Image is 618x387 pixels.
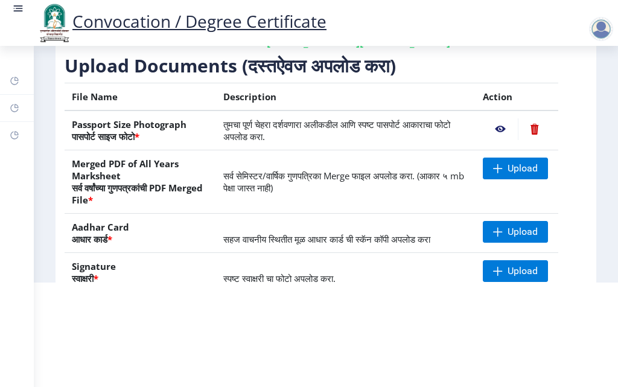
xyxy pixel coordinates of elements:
th: Aadhar Card आधार कार्ड [65,214,216,253]
th: Action [476,83,558,111]
nb-action: Delete File [518,118,551,140]
th: Passport Size Photograph पासपोर्ट साइज फोटो [65,110,216,150]
h3: Upload Documents (दस्तऐवज अपलोड करा) [65,54,587,78]
span: Upload [508,265,538,277]
span: सर्व सेमिस्टर/वार्षिक गुणपत्रिका Merge फाइल अपलोड करा. (आकार ५ mb पेक्षा जास्त नाही) [223,170,464,194]
span: स्पष्ट स्वाक्षरी चा फोटो अपलोड करा. [223,272,336,284]
span: Upload [508,162,538,174]
span: Upload [508,226,538,238]
td: तुमचा पूर्ण चेहरा दर्शवणारा अलीकडील आणि स्पष्ट पासपोर्ट आकाराचा फोटो अपलोड करा. [216,110,476,150]
th: File Name [65,83,216,111]
a: Convocation / Degree Certificate [36,10,327,33]
span: सहज वाचनीय स्थितीत मूळ आधार कार्ड ची स्कॅन कॉपी अपलोड करा [223,233,430,245]
th: Signature स्वाक्षरी [65,253,216,292]
th: Description [216,83,476,111]
th: Merged PDF of All Years Marksheet सर्व वर्षांच्या गुणपत्रकांची PDF Merged File [65,150,216,214]
img: logo [36,2,72,43]
nb-action: View File [483,118,518,140]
